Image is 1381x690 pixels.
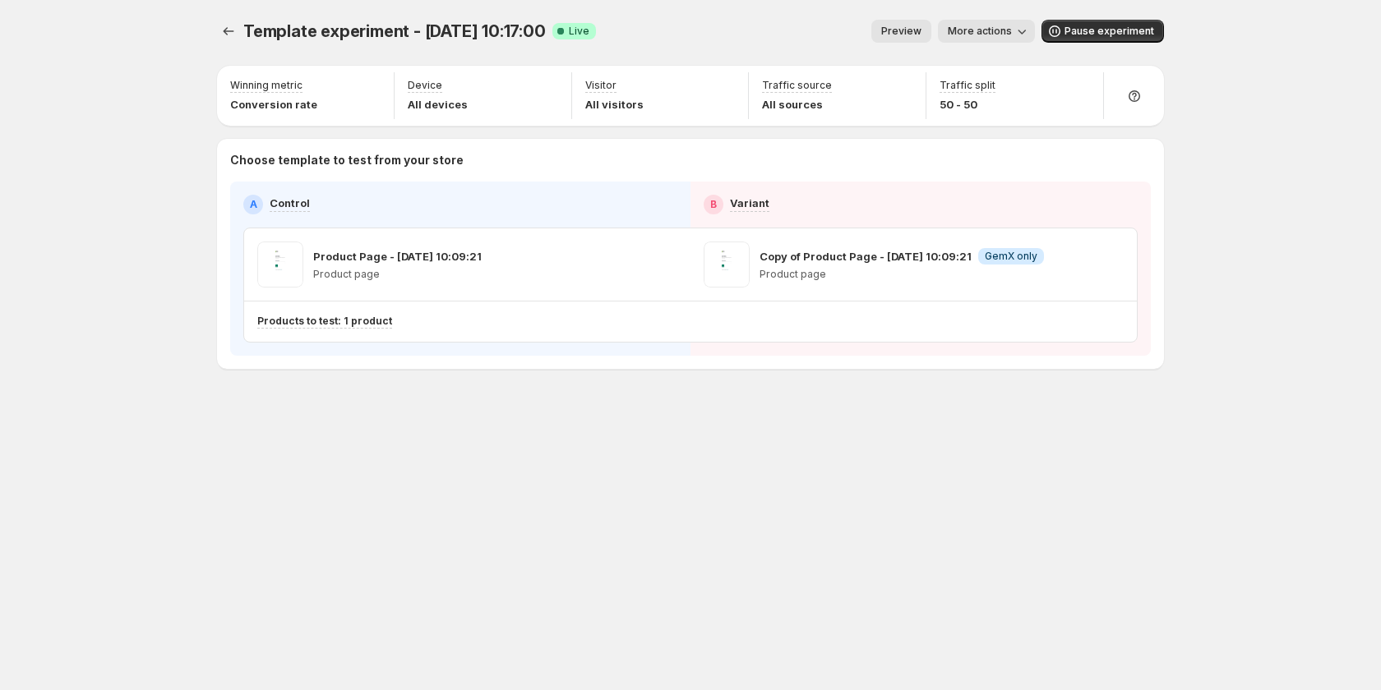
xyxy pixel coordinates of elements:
p: 50 - 50 [940,96,995,113]
p: Products to test: 1 product [257,315,392,328]
button: Experiments [217,20,240,43]
button: Pause experiment [1042,20,1164,43]
span: Preview [881,25,921,38]
span: Template experiment - [DATE] 10:17:00 [243,21,546,41]
p: All visitors [585,96,644,113]
p: Visitor [585,79,617,92]
img: Product Page - Aug 19, 10:09:21 [257,241,303,287]
span: Live [569,25,589,38]
p: Conversion rate [230,96,317,113]
p: Product page [313,268,482,281]
h2: A [250,198,257,211]
p: Traffic source [762,79,832,92]
img: Copy of Product Page - Aug 19, 10:09:21 [704,241,750,287]
p: Product Page - [DATE] 10:09:21 [313,248,482,264]
p: All devices [408,96,468,113]
p: Traffic split [940,79,995,92]
p: Choose template to test from your store [230,152,1151,168]
p: Device [408,79,442,92]
p: Product page [760,268,1044,281]
button: Preview [871,20,931,43]
p: Winning metric [230,79,303,92]
p: Control [270,195,310,211]
span: More actions [948,25,1012,38]
span: GemX only [985,250,1037,263]
p: Variant [730,195,769,211]
h2: B [710,198,717,211]
button: More actions [938,20,1035,43]
p: Copy of Product Page - [DATE] 10:09:21 [760,248,972,264]
p: All sources [762,96,832,113]
span: Pause experiment [1065,25,1154,38]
